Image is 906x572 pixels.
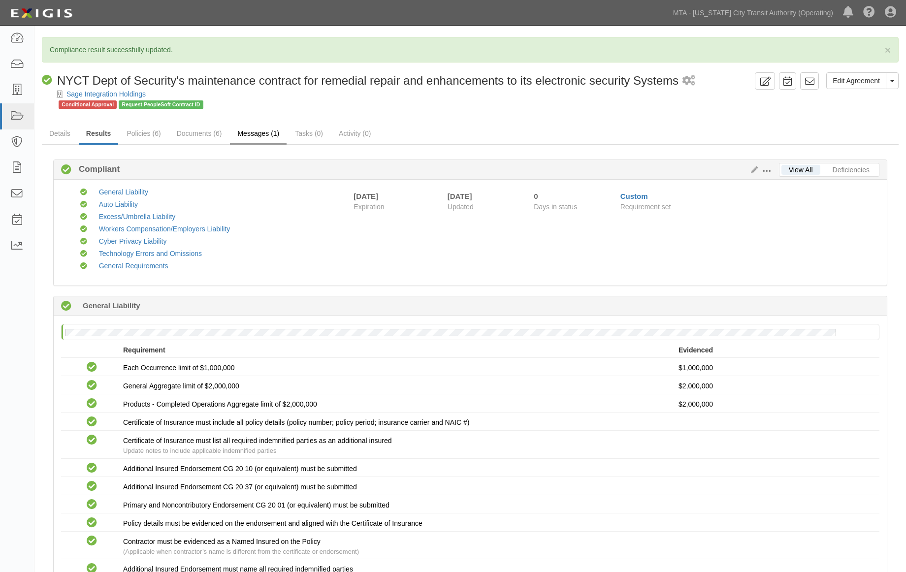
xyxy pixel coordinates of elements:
[679,346,713,354] strong: Evidenced
[123,519,422,527] span: Policy details must be evidenced on the endorsement and aligned with the Certificate of Insurance
[123,501,389,509] span: Primary and Noncontributory Endorsement CG 20 01 (or equivalent) must be submitted
[534,191,613,201] div: Since 09/24/2025
[123,437,392,445] span: Certificate of Insurance must list all required indemnified parties as an additional insured
[123,465,357,473] span: Additional Insured Endorsement CG 20 10 (or equivalent) must be submitted
[119,124,168,143] a: Policies (6)
[123,548,359,555] span: (Applicable when contractor’s name is different from the certificate or endorsement)
[80,201,87,208] i: Compliant
[123,447,276,454] span: Update notes to include applicable indemnified parties
[99,225,230,233] a: Workers Compensation/Employers Liability
[679,381,872,391] p: $2,000,000
[80,226,87,233] i: Compliant
[87,518,97,528] i: Compliant
[80,189,87,196] i: Compliant
[87,381,97,391] i: Compliant
[87,417,97,427] i: Compliant
[80,214,87,221] i: Compliant
[123,400,317,408] span: Products - Completed Operations Aggregate limit of $2,000,000
[87,463,97,474] i: Compliant
[99,213,176,221] a: Excess/Umbrella Liability
[61,301,71,312] i: Compliant 8 days (since 09/16/2025)
[83,300,140,311] b: General Liability
[59,100,117,109] span: Conditional Approval
[288,124,330,143] a: Tasks (0)
[354,202,440,212] span: Expiration
[123,538,321,545] span: Contractor must be evidenced as a Named Insured on the Policy
[71,163,120,175] b: Compliant
[354,191,378,201] div: [DATE]
[42,72,679,89] div: NYCT Dept of Security's maintenance contract for remedial repair and enhancements to its electron...
[534,203,577,211] span: Days in status
[79,124,119,145] a: Results
[87,362,97,373] i: Compliant
[679,399,872,409] p: $2,000,000
[99,250,202,257] a: Technology Errors and Omissions
[123,364,234,372] span: Each Occurrence limit of $1,000,000
[123,346,165,354] strong: Requirement
[123,483,357,491] span: Additional Insured Endorsement CG 20 37 (or equivalent) must be submitted
[42,124,78,143] a: Details
[885,44,891,56] span: ×
[57,74,679,87] span: NYCT Dept of Security's maintenance contract for remedial repair and enhancements to its electron...
[682,76,695,86] i: 2 scheduled workflows
[42,75,52,86] i: Compliant
[87,435,97,445] i: Compliant
[66,90,146,98] a: Sage Integration Holdings
[99,262,168,270] a: General Requirements
[80,251,87,257] i: Compliant
[87,500,97,510] i: Compliant
[331,124,378,143] a: Activity (0)
[620,192,648,200] a: Custom
[80,238,87,245] i: Compliant
[87,536,97,546] i: Compliant
[781,165,820,175] a: View All
[448,191,519,201] div: [DATE]
[169,124,229,143] a: Documents (6)
[87,481,97,492] i: Compliant
[99,200,138,208] a: Auto Liability
[620,203,671,211] span: Requirement set
[61,165,71,175] i: Compliant
[80,263,87,270] i: Compliant
[99,237,167,245] a: Cyber Privacy Liability
[668,3,838,23] a: MTA - [US_STATE] City Transit Authority (Operating)
[863,7,875,19] i: Help Center - Complianz
[885,45,891,55] button: Close
[119,100,203,109] span: Request PeopleSoft Contract ID
[123,418,469,426] span: Certificate of Insurance must include all policy details (policy number; policy period; insurance...
[747,166,758,174] a: Edit Results
[50,45,891,55] p: Compliance result successfully updated.
[230,124,287,145] a: Messages (1)
[826,72,886,89] a: Edit Agreement
[679,363,872,373] p: $1,000,000
[123,382,239,390] span: General Aggregate limit of $2,000,000
[7,4,75,22] img: logo-5460c22ac91f19d4615b14bd174203de0afe785f0fc80cf4dbbc73dc1793850b.png
[87,399,97,409] i: Compliant
[99,188,148,196] a: General Liability
[825,165,877,175] a: Deficiencies
[448,203,474,211] span: Updated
